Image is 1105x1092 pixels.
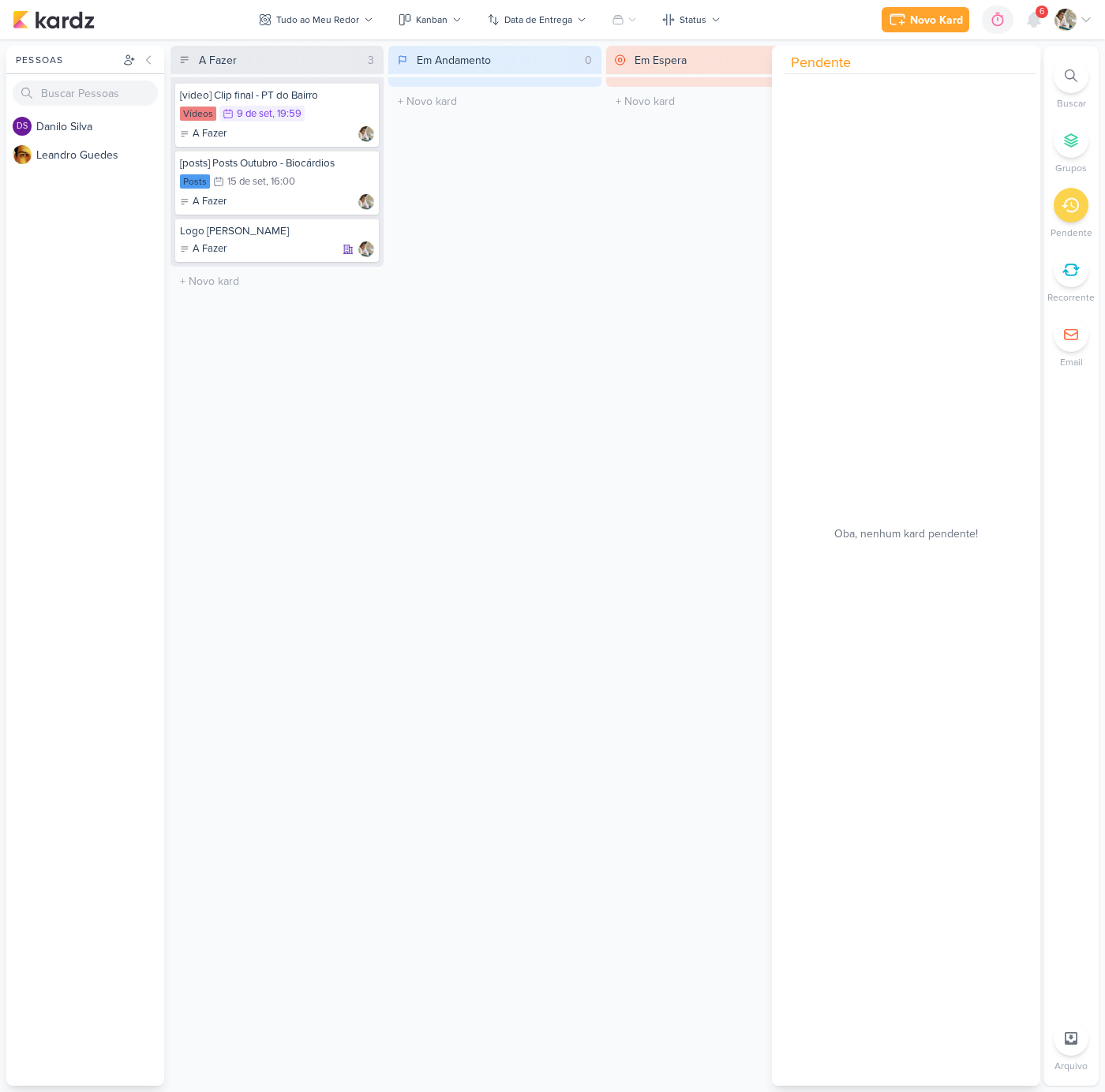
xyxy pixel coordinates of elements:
[272,109,302,119] div: , 19:59
[180,107,216,121] div: Vídeos
[1054,1059,1088,1073] p: Arquivo
[237,109,272,119] div: 9 de set
[882,7,969,32] button: Novo Kard
[193,194,227,210] p: A Fazer
[791,52,851,73] span: Pendente
[266,177,295,187] div: , 16:00
[1054,9,1077,31] img: Raphael Simas
[358,241,374,257] img: Raphael Simas
[417,52,491,69] div: Em Andamento
[193,126,227,142] p: A Fazer
[180,88,374,103] div: [video] Clip final - PT do Bairro
[1039,6,1044,18] span: 6
[36,118,164,135] div: D a n i l o S i l v a
[13,145,32,164] img: Leandro Guedes
[358,194,374,210] div: Responsável: Raphael Simas
[1055,161,1087,175] p: Grupos
[1051,226,1092,240] p: Pendente
[635,52,687,69] div: Em Espera
[180,194,227,210] div: A Fazer
[358,126,374,142] img: Raphael Simas
[17,122,28,131] p: DS
[910,12,963,28] div: Novo Kard
[180,174,210,189] div: Posts
[13,80,158,106] input: Buscar Pessoas
[180,156,374,170] div: [posts] Posts Outubro - Biocárdios
[193,241,227,257] p: A Fazer
[199,52,237,69] div: A Fazer
[358,194,374,210] img: Raphael Simas
[834,525,978,542] span: Oba, nenhum kard pendente!
[227,177,266,187] div: 15 de set
[13,10,95,29] img: kardz.app
[1060,355,1083,369] p: Email
[358,126,374,142] div: Responsável: Raphael Simas
[358,241,374,257] div: Responsável: Raphael Simas
[1057,96,1086,110] p: Buscar
[579,52,598,69] div: 0
[1043,58,1099,110] li: Ctrl + F
[180,241,227,257] div: A Fazer
[609,90,816,113] input: + Novo kard
[180,224,374,238] div: Logo Ramon
[180,126,227,142] div: A Fazer
[13,117,32,136] div: Danilo Silva
[36,147,164,163] div: L e a n d r o G u e d e s
[174,270,380,293] input: + Novo kard
[13,53,120,67] div: Pessoas
[1047,290,1095,305] p: Recorrente
[391,90,598,113] input: + Novo kard
[361,52,380,69] div: 3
